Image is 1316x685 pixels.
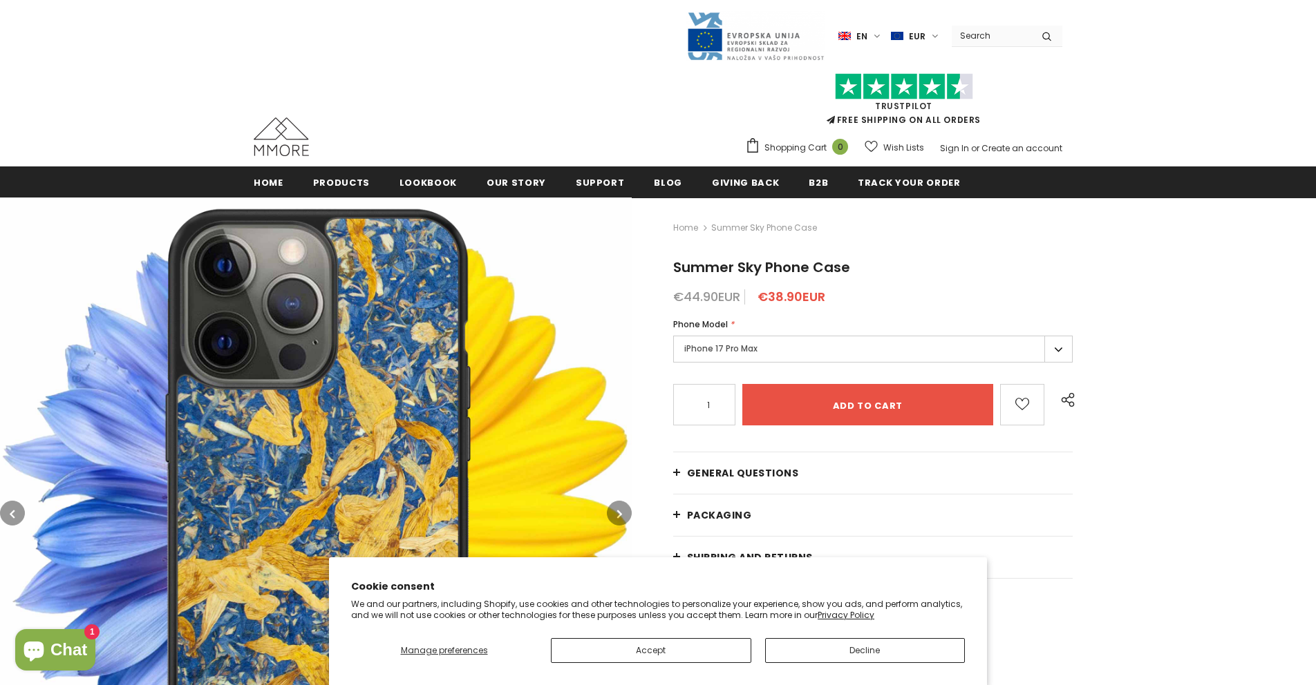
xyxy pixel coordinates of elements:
h2: Cookie consent [351,579,965,594]
a: Wish Lists [865,135,924,160]
input: Add to cart [742,384,993,425]
span: Products [313,176,370,189]
span: Summer Sky Phone Case [673,258,850,277]
a: Track your order [858,166,960,197]
a: Shipping and returns [673,537,1073,578]
span: Shipping and returns [687,550,813,564]
p: We and our partners, including Shopify, use cookies and other technologies to personalize your ex... [351,599,965,620]
span: or [971,142,979,154]
input: Search Site [952,26,1031,46]
a: Giving back [712,166,779,197]
span: Phone Model [673,318,728,330]
span: Home [254,176,283,189]
img: MMORE Cases [254,117,309,156]
label: iPhone 17 Pro Max [673,336,1073,363]
img: Trust Pilot Stars [835,73,973,100]
img: i-lang-1.png [838,30,851,42]
span: Blog [654,176,682,189]
span: PACKAGING [687,508,752,522]
a: Trustpilot [875,100,932,112]
button: Decline [765,638,966,663]
span: FREE SHIPPING ON ALL ORDERS [745,79,1062,126]
span: 0 [832,139,848,155]
span: General Questions [687,466,799,480]
span: €44.90EUR [673,288,740,305]
a: Our Story [487,166,546,197]
a: Create an account [981,142,1062,154]
span: EUR [909,30,925,44]
a: B2B [809,166,828,197]
a: Blog [654,166,682,197]
a: General Questions [673,452,1073,494]
span: Manage preferences [401,644,488,656]
a: Sign In [940,142,969,154]
a: Home [254,166,283,197]
span: Wish Lists [883,141,924,155]
a: support [576,166,625,197]
span: €38.90EUR [758,288,825,305]
span: Track your order [858,176,960,189]
a: Shopping Cart 0 [745,137,855,158]
a: Javni Razpis [686,30,825,41]
a: Lookbook [399,166,457,197]
a: Home [673,220,698,236]
span: Summer Sky Phone Case [711,220,817,236]
span: en [856,30,867,44]
span: B2B [809,176,828,189]
span: Our Story [487,176,546,189]
span: Lookbook [399,176,457,189]
button: Manage preferences [351,638,537,663]
span: support [576,176,625,189]
span: Giving back [712,176,779,189]
a: Products [313,166,370,197]
inbox-online-store-chat: Shopify online store chat [11,629,100,674]
button: Accept [551,638,751,663]
a: PACKAGING [673,494,1073,536]
img: Javni Razpis [686,11,825,61]
span: Shopping Cart [764,141,827,155]
a: Privacy Policy [818,609,874,621]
